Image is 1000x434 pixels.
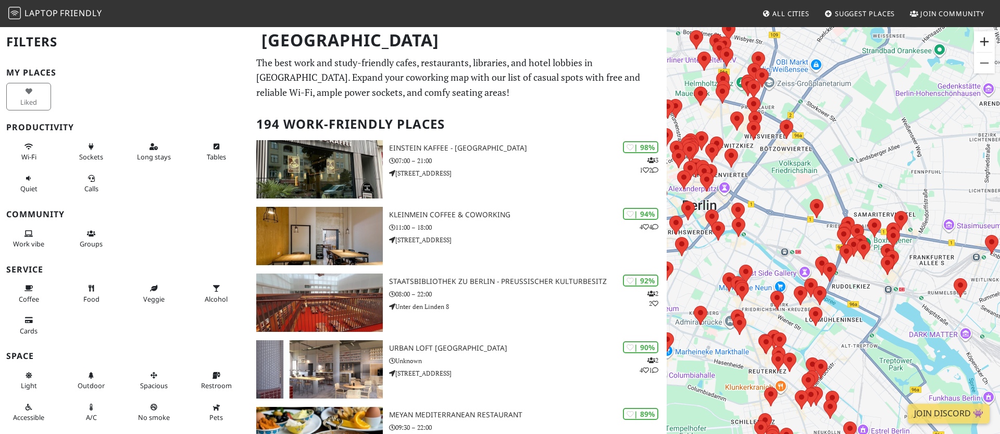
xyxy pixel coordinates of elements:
span: Credit cards [20,326,37,336]
h3: Staatsbibliothek zu Berlin - Preußischer Kulturbesitz [389,277,667,286]
span: All Cities [772,9,809,18]
h2: 194 Work-Friendly Places [256,108,660,140]
div: | 94% [623,208,658,220]
p: 11:00 – 18:00 [389,222,667,232]
button: Cards [6,312,51,339]
a: All Cities [758,4,814,23]
span: Laptop [24,7,58,19]
span: Video/audio calls [84,184,98,193]
button: Sockets [69,138,114,166]
div: | 98% [623,141,658,153]
p: 3 1 2 [640,155,658,175]
span: Natural light [21,381,37,390]
h3: Meyan Mediterranean Restaurant [389,411,667,419]
p: Unter den Linden 8 [389,302,667,312]
p: [STREET_ADDRESS] [389,235,667,245]
span: Pet friendly [209,413,223,422]
button: Alcohol [194,280,239,307]
a: Join Discord 👾 [908,404,990,424]
p: [STREET_ADDRESS] [389,368,667,378]
a: Staatsbibliothek zu Berlin - Preußischer Kulturbesitz | 92% 22 Staatsbibliothek zu Berlin - Preuß... [250,274,667,332]
button: Outdoor [69,367,114,394]
span: Accessible [13,413,44,422]
div: | 89% [623,408,658,420]
button: Verkleinern [974,53,995,73]
h3: Einstein Kaffee - [GEOGRAPHIC_DATA] [389,144,667,153]
button: Long stays [131,138,176,166]
span: Food [83,294,99,304]
span: Quiet [20,184,37,193]
button: Quiet [6,170,51,197]
button: No smoke [131,399,176,426]
button: A/C [69,399,114,426]
button: Veggie [131,280,176,307]
a: Einstein Kaffee - Charlottenburg | 98% 312 Einstein Kaffee - [GEOGRAPHIC_DATA] 07:00 – 21:00 [STR... [250,140,667,199]
a: Suggest Places [820,4,899,23]
h3: My Places [6,68,244,78]
span: Friendly [60,7,102,19]
p: Unknown [389,356,667,366]
span: Spacious [140,381,168,390]
button: Restroom [194,367,239,394]
span: Restroom [201,381,232,390]
button: Vergrößern [974,31,995,52]
button: Spacious [131,367,176,394]
span: Power sockets [79,152,103,162]
p: The best work and study-friendly cafes, restaurants, libraries, and hotel lobbies in [GEOGRAPHIC_... [256,55,660,100]
h3: KleinMein Coffee & Coworking [389,210,667,219]
p: 2 2 [647,289,658,308]
a: KleinMein Coffee & Coworking | 94% 44 KleinMein Coffee & Coworking 11:00 – 18:00 [STREET_ADDRESS] [250,207,667,265]
span: Veggie [143,294,165,304]
button: Food [69,280,114,307]
h3: Community [6,209,244,219]
a: URBAN LOFT Berlin | 90% 241 URBAN LOFT [GEOGRAPHIC_DATA] Unknown [STREET_ADDRESS] [250,340,667,399]
button: Calls [69,170,114,197]
p: 09:30 – 22:00 [389,423,667,432]
button: Wi-Fi [6,138,51,166]
span: Work-friendly tables [207,152,226,162]
span: Alcohol [205,294,228,304]
p: 08:00 – 22:00 [389,289,667,299]
p: 2 4 1 [640,355,658,375]
div: | 90% [623,341,658,353]
p: 07:00 – 21:00 [389,156,667,166]
a: LaptopFriendly LaptopFriendly [8,5,102,23]
button: Pets [194,399,239,426]
span: Air conditioned [86,413,97,422]
span: Smoke free [138,413,170,422]
h3: Space [6,351,244,361]
p: 4 4 [640,222,658,232]
div: | 92% [623,275,658,287]
button: Coffee [6,280,51,307]
a: Join Community [906,4,989,23]
span: People working [13,239,44,249]
button: Work vibe [6,225,51,253]
img: LaptopFriendly [8,7,21,19]
h3: URBAN LOFT [GEOGRAPHIC_DATA] [389,344,667,353]
span: Suggest Places [835,9,895,18]
p: [STREET_ADDRESS] [389,168,667,178]
button: Tables [194,138,239,166]
span: Outdoor area [78,381,105,390]
span: Long stays [137,152,171,162]
img: Staatsbibliothek zu Berlin - Preußischer Kulturbesitz [256,274,383,332]
button: Groups [69,225,114,253]
h3: Service [6,265,244,275]
h3: Productivity [6,122,244,132]
button: Light [6,367,51,394]
img: Einstein Kaffee - Charlottenburg [256,140,383,199]
button: Accessible [6,399,51,426]
h2: Filters [6,26,244,58]
span: Stable Wi-Fi [21,152,36,162]
h1: [GEOGRAPHIC_DATA] [253,26,665,55]
span: Coffee [19,294,39,304]
span: Join Community [920,9,984,18]
img: KleinMein Coffee & Coworking [256,207,383,265]
img: URBAN LOFT Berlin [256,340,383,399]
span: Group tables [80,239,103,249]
